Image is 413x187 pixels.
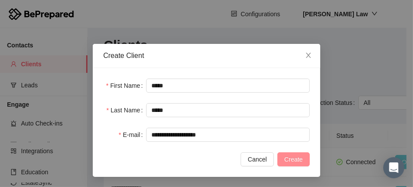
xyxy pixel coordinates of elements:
[383,157,404,178] div: Open Intercom Messenger
[119,128,146,142] label: E-mail
[297,44,320,68] button: Close
[305,52,312,59] span: close
[106,79,147,93] label: First Name
[106,103,146,117] label: Last Name
[241,152,274,166] button: Cancel
[103,51,310,61] div: Create Client
[248,155,267,164] span: Cancel
[284,155,303,164] span: Create
[277,152,310,166] button: Create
